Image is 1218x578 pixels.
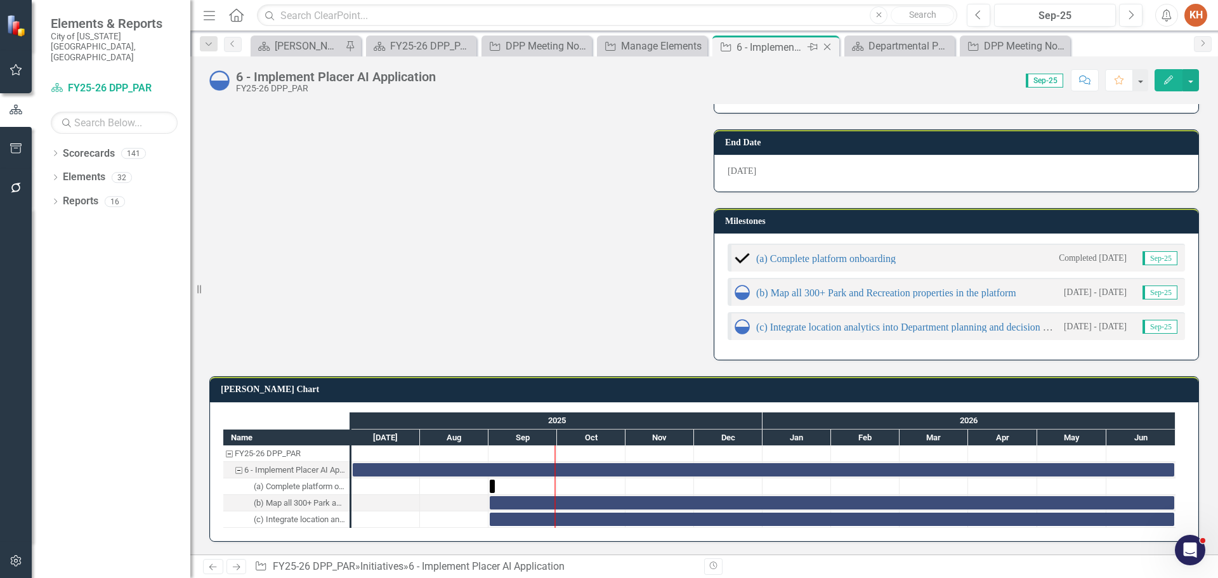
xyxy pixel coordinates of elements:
div: FY25-26 DPP_PAR [223,445,350,462]
iframe: Intercom live chat [1175,535,1205,565]
a: Scorecards [63,147,115,161]
a: DPP Meeting Note Taker Report // PAR [485,38,589,54]
a: DPP Meeting Note Taker Report // PLN [963,38,1067,54]
div: Dec [694,430,763,446]
div: FY25-26 DPP_PAR [390,38,473,54]
div: (b) Map all 300+ Park and Recreation properties in the platform [223,495,350,511]
div: (a) Complete platform onboarding [254,478,346,495]
div: Aug [420,430,488,446]
input: Search ClearPoint... [257,4,957,27]
div: 32 [112,172,132,183]
small: [DATE] - [DATE] [1064,286,1127,298]
div: Mar [900,430,968,446]
div: 6 - Implement Placer AI Application [409,560,565,572]
div: FY25-26 DPP_PAR [236,84,436,93]
button: Sep-25 [994,4,1116,27]
div: Manage Elements [621,38,704,54]
span: Search [909,10,936,20]
div: Task: Start date: 2025-09-01 End date: 2026-06-30 [223,511,350,528]
small: City of [US_STATE][GEOGRAPHIC_DATA], [GEOGRAPHIC_DATA] [51,31,178,62]
span: [DATE] [728,166,756,176]
small: Completed [DATE] [1059,252,1127,264]
a: FY25-26 DPP_PAR [369,38,473,54]
input: Search Below... [51,112,178,134]
div: FY25-26 DPP_PAR [235,445,301,462]
div: 141 [121,148,146,159]
div: Task: FY25-26 DPP_PAR Start date: 2025-07-01 End date: 2025-07-02 [223,445,350,462]
div: (c) Integrate location analytics into Department planning and decision making [223,511,350,528]
div: 6 - Implement Placer AI Application [223,462,350,478]
a: Elements [63,170,105,185]
a: [PERSON_NAME]'s Home [254,38,342,54]
div: 6 - Implement Placer AI Application [244,462,346,478]
img: In Progress [735,285,750,300]
div: Feb [831,430,900,446]
img: ClearPoint Strategy [6,14,29,37]
div: Task: Start date: 2025-07-01 End date: 2026-06-30 [353,463,1174,476]
div: 16 [105,196,125,207]
div: Jan [763,430,831,446]
span: Sep-25 [1143,251,1177,265]
a: Reports [63,194,98,209]
a: Manage Elements [600,38,704,54]
h3: [PERSON_NAME] Chart [221,384,1192,394]
div: 6 - Implement Placer AI Application [236,70,436,84]
div: DPP Meeting Note Taker Report // PAR [506,38,589,54]
div: Jul [351,430,420,446]
div: Task: Start date: 2025-07-01 End date: 2026-06-30 [223,462,350,478]
div: DPP Meeting Note Taker Report // PLN [984,38,1067,54]
a: (c) Integrate location analytics into Department planning and decision making [756,322,1073,332]
a: Departmental Performance Plans - 3 Columns [848,38,952,54]
div: Sep-25 [999,8,1111,23]
div: May [1037,430,1106,446]
span: Elements & Reports [51,16,178,31]
div: 6 - Implement Placer AI Application [737,39,804,55]
a: FY25-26 DPP_PAR [51,81,178,96]
span: Sep-25 [1026,74,1063,88]
div: 2026 [763,412,1175,429]
a: (a) Complete platform onboarding [756,253,896,264]
h3: End Date [725,138,1192,147]
div: [PERSON_NAME]'s Home [275,38,342,54]
span: Sep-25 [1143,286,1177,299]
a: Initiatives [360,560,403,572]
div: Departmental Performance Plans - 3 Columns [868,38,952,54]
a: FY25-26 DPP_PAR [273,560,355,572]
button: Search [891,6,954,24]
div: Sep [488,430,557,446]
div: Task: Start date: 2025-09-01 End date: 2026-06-30 [490,513,1174,526]
div: 2025 [351,412,763,429]
h3: Milestones [725,216,1192,226]
div: Jun [1106,430,1175,446]
button: KH [1184,4,1207,27]
div: (b) Map all 300+ Park and Recreation properties in the platform [254,495,346,511]
img: In Progress [209,70,230,91]
div: Nov [625,430,694,446]
div: (a) Complete platform onboarding [223,478,350,495]
img: Completed [735,251,750,266]
div: (c) Integrate location analytics into Department planning and decision making [254,511,346,528]
a: (b) Map all 300+ Park and Recreation properties in the platform [756,287,1016,298]
div: Task: Start date: 2025-09-01 End date: 2025-09-01 [490,480,495,493]
div: Task: Start date: 2025-09-01 End date: 2026-06-30 [490,496,1174,509]
div: Oct [557,430,625,446]
div: Name [223,430,350,445]
div: Task: Start date: 2025-09-01 End date: 2025-09-01 [223,478,350,495]
img: In Progress [735,319,750,334]
small: [DATE] - [DATE] [1064,320,1127,332]
span: Sep-25 [1143,320,1177,334]
div: Apr [968,430,1037,446]
div: » » [254,560,695,574]
div: Task: Start date: 2025-09-01 End date: 2026-06-30 [223,495,350,511]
